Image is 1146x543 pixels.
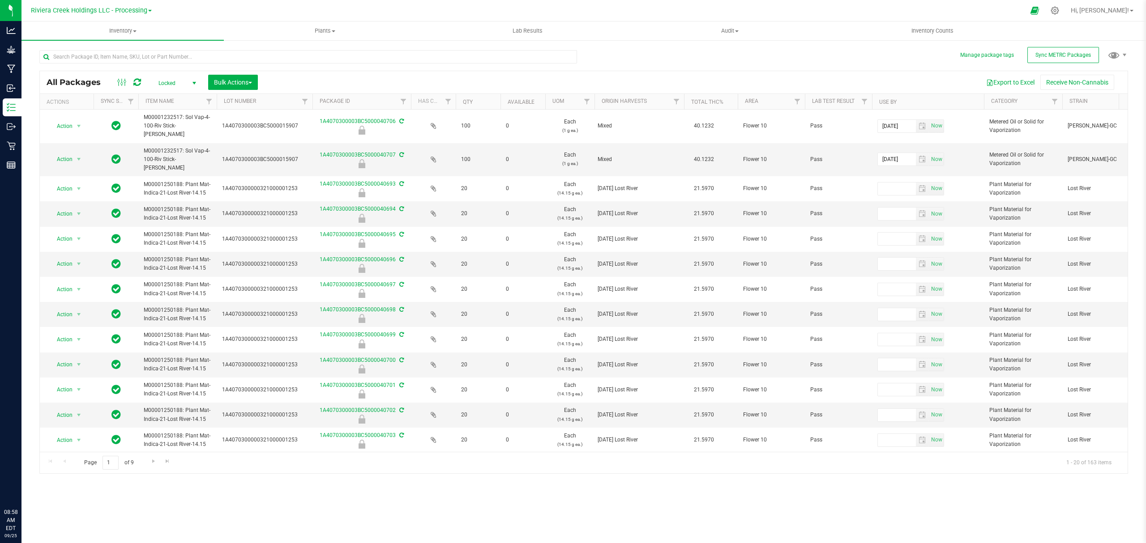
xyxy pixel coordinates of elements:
[222,155,307,164] span: 1A4070300003BC5000015907
[145,98,174,104] a: Item Name
[810,285,867,293] span: Pass
[916,182,929,195] span: select
[929,258,944,270] span: select
[506,335,540,344] span: 0
[144,255,211,272] span: M00001250188: Plant Mat-Indica-21-Lost River-14.15
[461,285,495,293] span: 20
[916,233,929,245] span: select
[689,153,718,166] span: 40.1232
[598,155,681,164] div: Value 1: Mixed
[506,235,540,243] span: 0
[551,314,589,323] p: (14.15 g ea.)
[551,331,589,348] span: Each
[49,153,73,165] span: Action
[461,184,495,193] span: 20
[398,206,404,212] span: Sync from Compliance System
[144,205,211,222] span: M00001250188: Plant Mat-Indica-21-Lost River-14.15
[7,64,16,73] inline-svg: Manufacturing
[111,383,121,396] span: In Sync
[73,308,85,321] span: select
[39,50,577,64] input: Search Package ID, Item Name, SKU, Lot or Part Number...
[598,184,681,193] div: Value 1: 2025-08-04 Lost River
[916,358,929,371] span: select
[222,209,307,218] span: 1A4070300000321000001253
[551,151,589,168] span: Each
[1068,155,1135,164] span: [PERSON_NAME]-GC
[929,182,944,195] span: select
[1068,184,1135,193] span: Lost River
[745,98,758,104] a: Area
[916,333,929,346] span: select
[461,209,495,218] span: 20
[111,207,121,220] span: In Sync
[598,361,681,369] div: Value 1: 2025-08-04 Lost River
[551,356,589,373] span: Each
[551,189,589,197] p: (14.15 g ea.)
[810,310,867,318] span: Pass
[73,258,85,270] span: select
[7,141,16,150] inline-svg: Retail
[144,432,211,449] span: M00001250188: Plant Mat-Indica-21-Lost River-14.15
[989,151,1057,168] span: Metered Oil or Solid for Vaporization
[929,383,944,396] span: Set Current date
[9,471,36,498] iframe: Resource center
[916,283,929,296] span: select
[506,386,540,394] span: 0
[980,75,1040,90] button: Export to Excel
[929,408,944,421] span: Set Current date
[320,407,396,413] a: 1A4070300003BC5000040702
[879,99,897,105] a: Use By
[144,147,211,173] span: M00001232517: Sol Vap-4-100-Riv Stick-[PERSON_NAME]
[551,306,589,323] span: Each
[629,27,830,35] span: Audit
[743,361,800,369] span: Flower 10
[929,409,944,421] span: select
[598,122,681,130] div: Value 1: Mixed
[552,98,564,104] a: UOM
[461,335,495,344] span: 20
[311,159,412,168] div: Final Check Lock
[311,314,412,323] div: Final Check Lock
[111,333,121,345] span: In Sync
[224,21,426,40] a: Plants
[49,258,73,270] span: Action
[103,456,119,470] input: 1
[929,308,944,321] span: Set Current date
[916,308,929,321] span: select
[506,184,540,193] span: 0
[320,98,350,104] a: Package ID
[629,21,831,40] a: Audit
[222,260,307,268] span: 1A4070300000321000001253
[689,283,718,296] span: 21.5970
[1068,209,1135,218] span: Lost River
[49,409,73,421] span: Action
[73,153,85,165] span: select
[208,75,258,90] button: Bulk Actions
[111,119,121,132] span: In Sync
[929,283,944,296] span: Set Current date
[49,120,73,132] span: Action
[991,98,1018,104] a: Category
[144,331,211,348] span: M00001250188: Plant Mat-Indica-21-Lost River-14.15
[551,339,589,348] p: (14.15 g ea.)
[320,206,396,212] a: 1A4070300003BC5000040694
[461,122,495,130] span: 100
[551,365,589,373] p: (14.15 g ea.)
[551,280,589,297] span: Each
[73,120,85,132] span: select
[810,260,867,268] span: Pass
[551,118,589,135] span: Each
[551,126,589,135] p: (1 g ea.)
[144,306,211,323] span: M00001250188: Plant Mat-Indica-21-Lost River-14.15
[73,283,85,296] span: select
[551,289,589,298] p: (14.15 g ea.)
[320,382,396,388] a: 1A4070300003BC5000040701
[426,21,629,40] a: Lab Results
[506,122,540,130] span: 0
[124,94,138,109] a: Filter
[598,310,681,318] div: Value 1: 2025-08-04 Lost River
[989,331,1057,348] span: Plant Material for Vaporization
[929,433,944,446] span: Set Current date
[49,283,73,296] span: Action
[311,365,412,373] div: Final Check Lock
